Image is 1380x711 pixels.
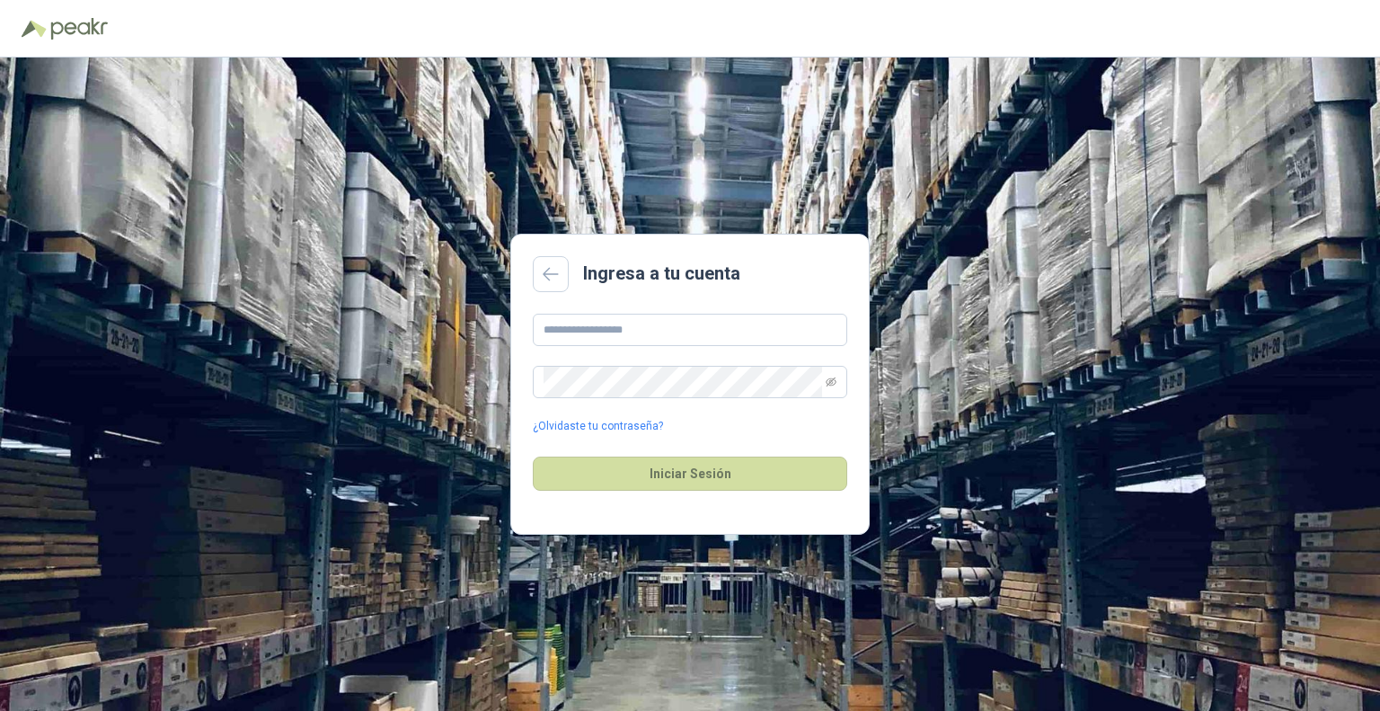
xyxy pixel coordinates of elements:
[22,20,47,38] img: Logo
[50,18,108,40] img: Peakr
[583,260,740,288] h2: Ingresa a tu cuenta
[826,377,836,387] span: eye-invisible
[533,457,847,491] button: Iniciar Sesión
[533,418,663,435] a: ¿Olvidaste tu contraseña?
